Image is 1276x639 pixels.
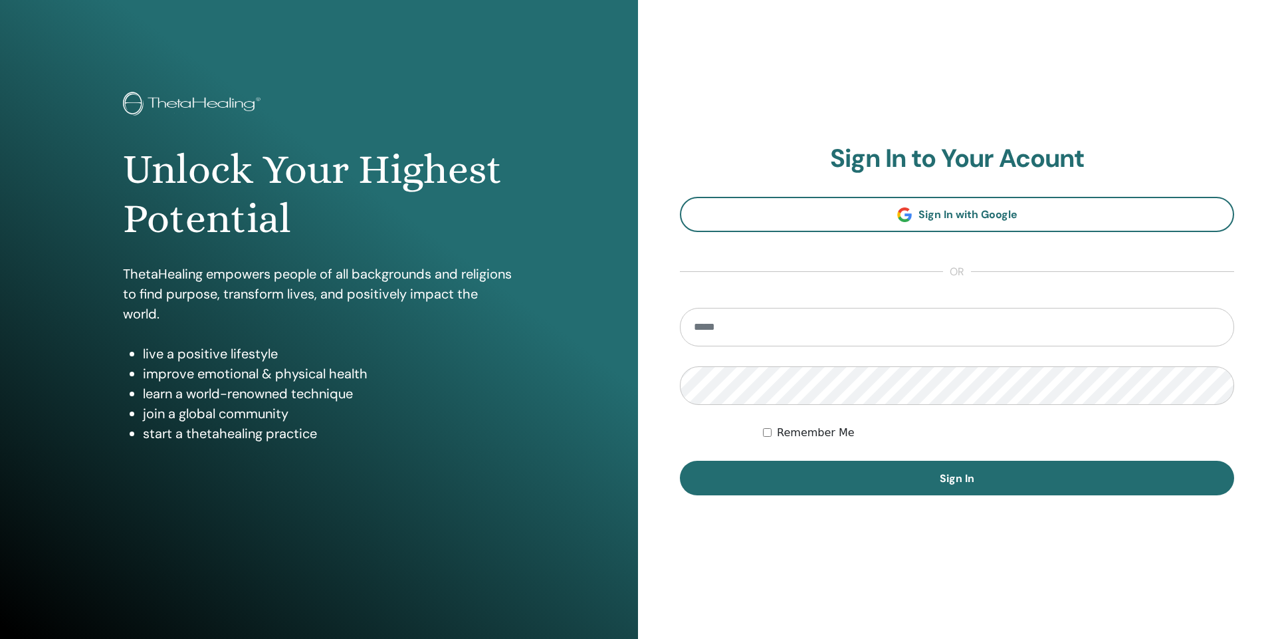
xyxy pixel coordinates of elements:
[143,384,515,404] li: learn a world-renowned technique
[940,471,974,485] span: Sign In
[777,425,855,441] label: Remember Me
[763,425,1234,441] div: Keep me authenticated indefinitely or until I manually logout
[943,264,971,280] span: or
[143,364,515,384] li: improve emotional & physical health
[680,144,1234,174] h2: Sign In to Your Acount
[680,197,1234,232] a: Sign In with Google
[123,264,515,324] p: ThetaHealing empowers people of all backgrounds and religions to find purpose, transform lives, a...
[143,404,515,424] li: join a global community
[123,145,515,244] h1: Unlock Your Highest Potential
[143,344,515,364] li: live a positive lifestyle
[143,424,515,444] li: start a thetahealing practice
[680,461,1234,495] button: Sign In
[918,207,1017,221] span: Sign In with Google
